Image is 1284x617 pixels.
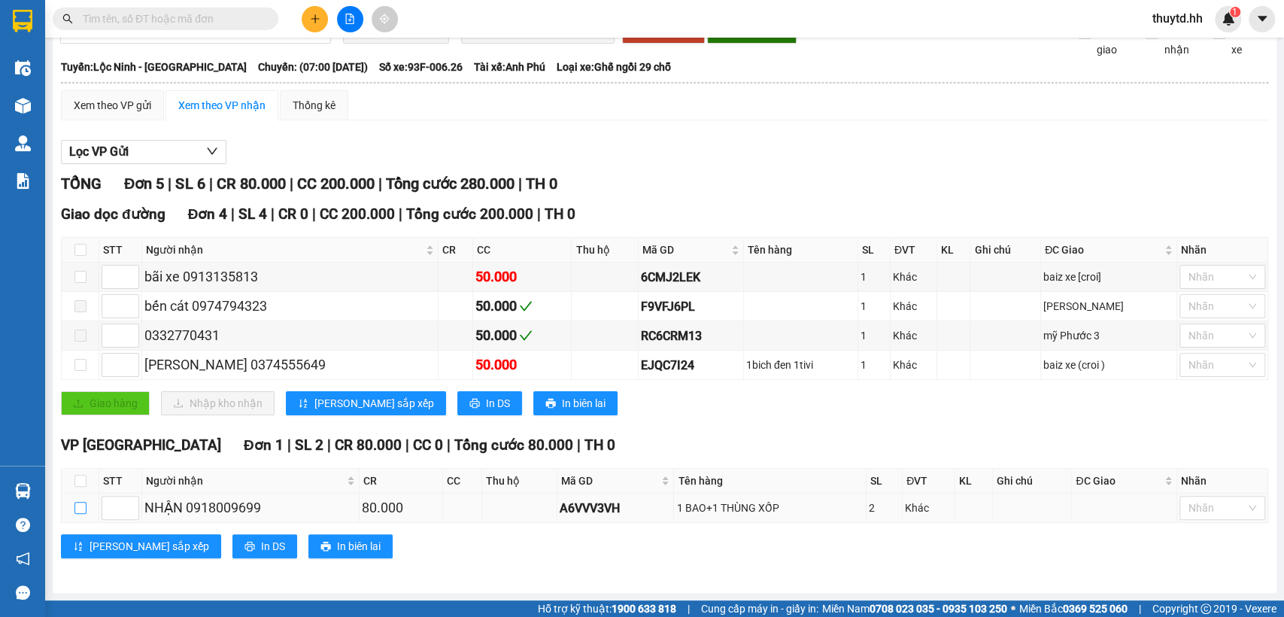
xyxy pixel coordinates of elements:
span: | [327,436,331,454]
th: SL [867,469,903,494]
span: Số xe: 93F-006.26 [379,59,463,75]
span: Mã GD [642,242,728,258]
span: [PERSON_NAME] sắp xếp [314,395,434,412]
span: In biên lai [562,395,606,412]
span: | [208,175,212,193]
button: Lọc VP Gửi [61,140,226,164]
span: TỔNG [61,175,102,193]
div: 50.000 [475,296,569,317]
span: Lọc VP Gửi [69,142,129,161]
span: | [378,175,381,193]
span: aim [379,14,390,24]
span: Loại xe: Ghế ngồi 29 chỗ [557,59,671,75]
img: warehouse-icon [15,483,31,499]
th: Ghi chú [970,238,1041,263]
span: | [688,600,690,617]
th: Ghi chú [993,469,1072,494]
img: logo-vxr [13,10,32,32]
span: ĐC Giao [1045,242,1161,258]
th: CR [360,469,443,494]
div: A6VVV3VH [560,499,671,518]
span: CC 200.000 [296,175,374,193]
span: In DS [486,395,510,412]
th: Thu hộ [482,469,557,494]
div: [PERSON_NAME] [1043,298,1174,315]
button: file-add [337,6,363,32]
span: ⚪️ [1011,606,1015,612]
div: 80.000 [362,497,440,518]
span: check [519,299,533,313]
div: Khác [905,500,952,516]
th: CC [473,238,572,263]
div: 1 [861,327,888,344]
span: CR 0 [278,205,308,223]
div: Khác [893,298,934,315]
span: SL 6 [175,175,205,193]
div: Nhãn [1181,473,1264,489]
div: 50.000 [475,354,569,375]
span: Tài xế: Anh Phú [474,59,545,75]
img: warehouse-icon [15,60,31,76]
span: CC 200.000 [320,205,395,223]
div: bãi xe 0913135813 [144,266,436,287]
img: icon-new-feature [1222,12,1235,26]
span: ĐC Giao [1076,473,1161,489]
button: uploadGiao hàng [61,391,150,415]
span: VP [GEOGRAPHIC_DATA] [61,436,221,454]
td: RC6CRM13 [639,321,744,351]
span: Tổng cước 280.000 [385,175,514,193]
img: warehouse-icon [15,135,31,151]
span: Đơn 4 [188,205,228,223]
div: 0332770431 [144,325,436,346]
span: notification [16,552,30,566]
span: down [206,145,218,157]
span: Miền Bắc [1019,600,1128,617]
th: Thu hộ [572,238,639,263]
span: | [271,205,275,223]
span: | [577,436,581,454]
strong: 0369 525 060 [1063,603,1128,615]
span: Đã giao [1091,25,1134,58]
div: Khác [893,357,934,373]
span: TH 0 [545,205,575,223]
span: copyright [1201,603,1211,614]
th: CC [443,469,482,494]
span: [PERSON_NAME] sắp xếp [90,538,209,555]
td: F9VFJ6PL [639,292,744,321]
div: F9VFJ6PL [641,297,741,316]
span: | [518,175,521,193]
th: KL [955,469,993,494]
td: EJQC7I24 [639,351,744,380]
span: search [62,14,73,24]
span: CR 80.000 [216,175,285,193]
div: mỹ Phước 3 [1043,327,1174,344]
span: CC 0 [413,436,443,454]
button: sort-ascending[PERSON_NAME] sắp xếp [61,534,221,558]
span: CR 80.000 [335,436,402,454]
img: solution-icon [15,173,31,189]
button: printerIn biên lai [308,534,393,558]
span: | [312,205,316,223]
span: check [519,329,533,342]
div: 1 [861,298,888,315]
button: plus [302,6,328,32]
sup: 1 [1230,7,1240,17]
span: SL 2 [295,436,323,454]
span: Đơn 1 [244,436,284,454]
span: printer [244,541,255,553]
button: printerIn biên lai [533,391,618,415]
th: KL [937,238,970,263]
button: sort-ascending[PERSON_NAME] sắp xếp [286,391,446,415]
span: In biên lai [337,538,381,555]
div: baiz xe (croi ) [1043,357,1174,373]
th: SL [858,238,891,263]
span: printer [545,398,556,410]
strong: 1900 633 818 [612,603,676,615]
div: EJQC7I24 [641,356,741,375]
span: caret-down [1255,12,1269,26]
b: Tuyến: Lộc Ninh - [GEOGRAPHIC_DATA] [61,61,247,73]
span: | [405,436,409,454]
span: Người nhận [146,473,344,489]
div: Xem theo VP gửi [74,97,151,114]
span: | [168,175,172,193]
